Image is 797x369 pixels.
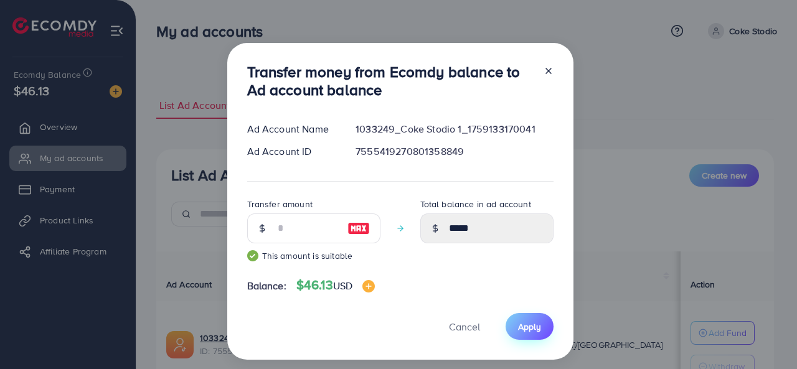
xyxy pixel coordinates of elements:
h3: Transfer money from Ecomdy balance to Ad account balance [247,63,534,99]
div: 1033249_Coke Stodio 1_1759133170041 [346,122,563,136]
img: guide [247,250,258,261]
small: This amount is suitable [247,250,380,262]
div: Ad Account ID [237,144,346,159]
iframe: Chat [744,313,788,360]
span: Cancel [449,320,480,334]
span: Apply [518,320,541,333]
span: Balance: [247,279,286,293]
div: Ad Account Name [237,122,346,136]
h4: $46.13 [296,278,375,293]
label: Transfer amount [247,198,313,210]
img: image [347,221,370,236]
img: image [362,280,375,292]
label: Total balance in ad account [420,198,531,210]
span: USD [333,279,352,292]
button: Apply [506,313,554,340]
button: Cancel [433,313,496,340]
div: 7555419270801358849 [346,144,563,159]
